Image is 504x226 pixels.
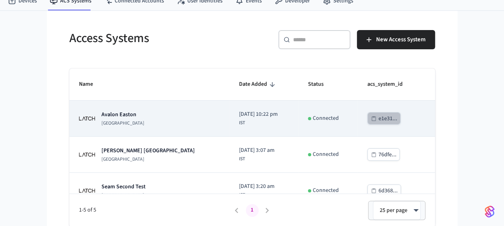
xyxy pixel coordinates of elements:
[101,147,195,155] p: [PERSON_NAME] [GEOGRAPHIC_DATA]
[376,34,425,45] span: New Access System
[79,206,229,214] span: 1-5 of 5
[367,78,413,91] span: acs_system_id
[367,184,401,197] button: 6d368...
[367,112,401,125] button: e1e31...
[79,183,95,199] img: Latch Building Logo
[79,78,103,91] span: Name
[101,183,146,191] p: Seam Second Test
[239,182,275,199] div: Asia/Calcutta
[313,114,339,123] p: Connected
[246,204,259,217] button: page 1
[313,186,339,195] p: Connected
[239,146,275,163] div: Asia/Calcutta
[79,111,95,127] img: Latch Building Logo
[485,205,494,218] img: SeamLogoGradient.69752ec5.svg
[101,156,195,163] p: [GEOGRAPHIC_DATA]
[101,120,144,127] p: [GEOGRAPHIC_DATA]
[69,30,247,46] h5: Access Systems
[239,146,275,155] span: [DATE] 3:07 am
[373,201,421,220] div: 25 per page
[239,110,278,119] span: [DATE] 10:22 pm
[367,148,400,161] button: 76dfe...
[378,186,397,196] div: 6d368...
[308,78,334,91] span: Status
[357,30,435,49] button: New Access System
[239,110,278,127] div: Asia/Calcutta
[229,204,275,217] nav: pagination navigation
[378,114,397,124] div: e1e31...
[79,147,95,163] img: Latch Building Logo
[101,111,144,119] p: Avalon Easton
[239,182,275,191] span: [DATE] 3:20 am
[239,155,245,163] span: IST
[378,150,396,160] div: 76dfe...
[101,192,146,199] p: [GEOGRAPHIC_DATA]
[239,78,277,91] span: Date Added
[239,119,245,127] span: IST
[239,192,245,199] span: IST
[313,150,339,159] p: Connected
